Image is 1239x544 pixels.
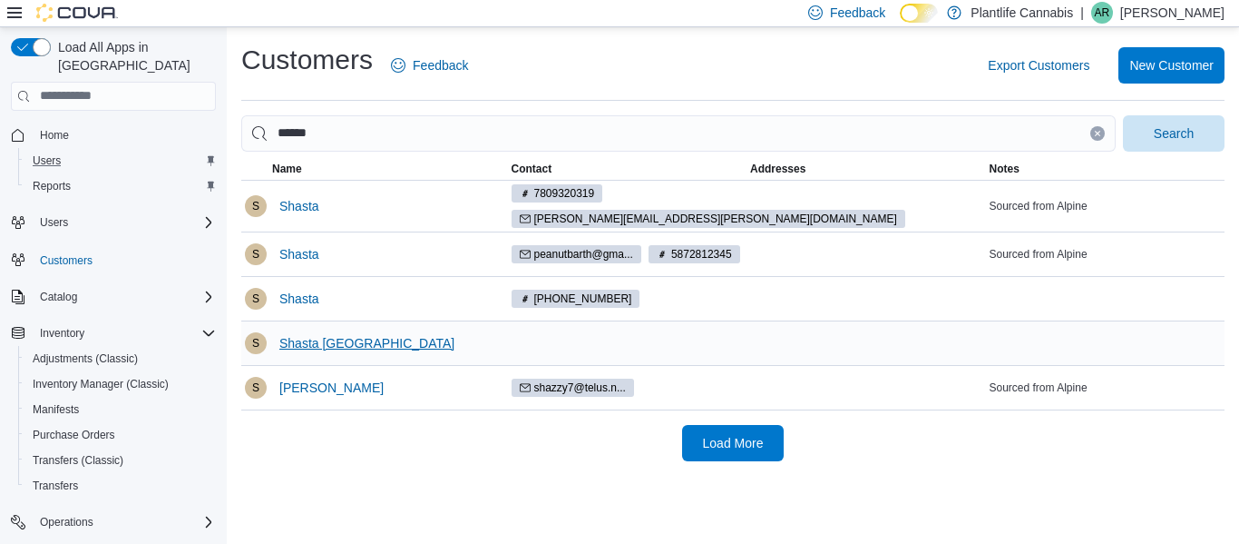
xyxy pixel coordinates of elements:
span: shazzy7@telus.n... [512,379,634,397]
span: Load All Apps in [GEOGRAPHIC_DATA] [51,38,216,74]
a: Feedback [384,47,475,84]
span: AR [1095,2,1110,24]
span: peanutbarth@gma... [534,246,633,262]
span: 5872812345 [671,246,732,262]
p: Plantlife Cannabis [971,2,1073,24]
button: Transfers (Classic) [18,448,223,473]
a: Home [33,124,76,146]
button: Shasta [272,236,327,272]
span: Addresses [750,162,805,176]
span: s.roehr@shaw.ca [512,210,905,228]
span: Transfers (Classic) [25,450,216,471]
span: Transfers [33,479,78,493]
span: 5872812345 [649,245,740,263]
button: Users [4,210,223,235]
span: Sourced from Alpine [990,247,1088,262]
span: S [252,243,259,265]
button: Inventory [33,322,92,344]
button: Shasta [272,281,327,317]
button: Home [4,122,223,148]
button: Shasta [272,188,327,224]
button: Inventory [4,321,223,346]
a: Reports [25,175,78,197]
span: shazzy7@telus.n... [534,380,626,396]
div: Shasta [245,377,267,399]
button: Reports [18,173,223,199]
div: April Rose [1091,2,1113,24]
button: Inventory Manager (Classic) [18,371,223,397]
button: Catalog [33,286,84,308]
img: Cova [36,4,118,22]
button: Transfers [18,473,223,499]
span: Feedback [830,4,885,22]
span: Purchase Orders [33,428,115,442]
span: Shasta [279,197,319,215]
button: Shasta [GEOGRAPHIC_DATA] [272,325,462,361]
span: Sourced from Alpine [990,199,1088,213]
span: Operations [40,515,93,529]
span: Inventory [33,322,216,344]
button: Customers [4,246,223,272]
span: 7809320319 [512,184,603,203]
span: (587) 341-8292 [512,290,640,308]
span: Inventory Manager (Classic) [25,373,216,395]
span: Load More [703,434,764,452]
div: Shasta [245,288,267,310]
span: Home [40,128,69,143]
span: Operations [33,511,216,533]
p: [PERSON_NAME] [1120,2,1224,24]
span: S [252,288,259,310]
span: [PERSON_NAME][EMAIL_ADDRESS][PERSON_NAME][DOMAIN_NAME] [534,211,897,227]
span: Customers [40,253,93,268]
a: Transfers [25,475,85,497]
span: Transfers [25,475,216,497]
div: Shasta [245,195,267,217]
span: S [252,195,259,217]
span: Dark Mode [900,23,901,24]
a: Inventory Manager (Classic) [25,373,176,395]
a: Adjustments (Classic) [25,348,145,370]
div: Shasta [245,332,267,354]
span: Name [272,162,302,176]
span: 7809320319 [534,185,595,202]
button: Adjustments (Classic) [18,346,223,371]
span: Inventory Manager (Classic) [33,377,169,391]
input: Dark Mode [900,4,938,23]
h1: Customers [241,42,373,78]
span: Customers [33,248,216,271]
span: Reports [25,175,216,197]
a: Users [25,150,68,172]
button: Operations [4,509,223,535]
span: [PERSON_NAME] [279,379,384,397]
span: Catalog [40,290,77,304]
button: Manifests [18,397,223,422]
span: Users [33,212,216,233]
button: New Customer [1118,47,1224,84]
button: Purchase Orders [18,422,223,448]
span: Purchase Orders [25,424,216,446]
a: Manifests [25,399,86,420]
span: S [252,332,259,354]
span: Adjustments (Classic) [33,351,138,366]
span: Manifests [25,399,216,420]
span: Home [33,124,216,146]
span: Shasta [279,290,319,308]
button: Users [18,148,223,173]
span: Feedback [413,56,468,74]
a: Purchase Orders [25,424,122,446]
span: Users [25,150,216,172]
span: Notes [990,162,1019,176]
span: Export Customers [988,56,1089,74]
span: Catalog [33,286,216,308]
span: Sourced from Alpine [990,381,1088,395]
button: Users [33,212,75,233]
span: Shasta [GEOGRAPHIC_DATA] [279,334,454,352]
button: Export Customers [980,47,1097,84]
span: Users [40,215,68,230]
span: Manifests [33,402,79,417]
span: Reports [33,179,71,193]
button: [PERSON_NAME] [272,370,391,406]
div: Shasta [245,243,267,265]
span: Users [33,153,61,168]
span: Search [1154,124,1194,143]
